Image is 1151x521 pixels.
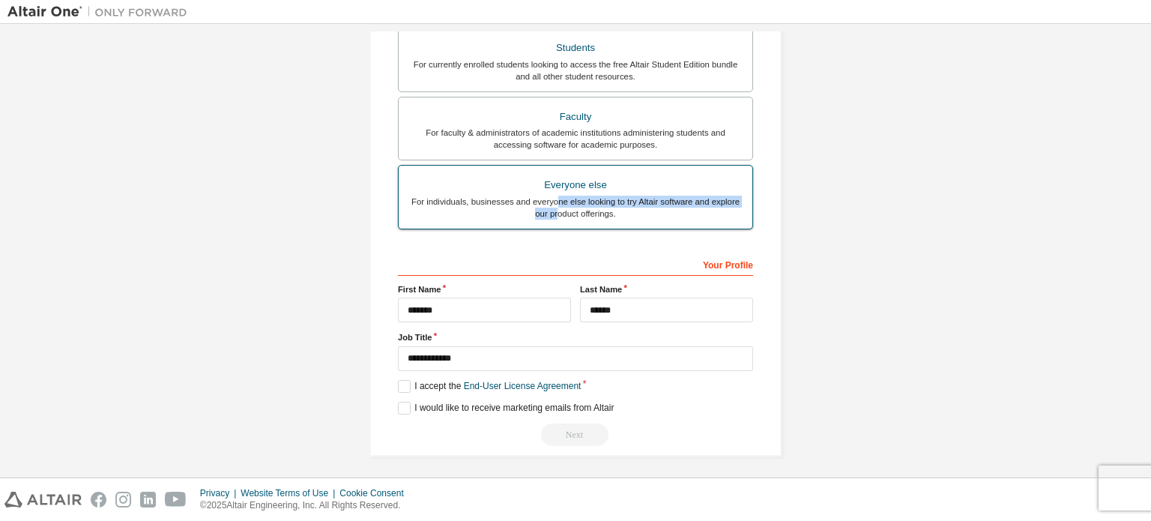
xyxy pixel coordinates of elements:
div: Your Profile [398,252,753,276]
label: I would like to receive marketing emails from Altair [398,402,614,415]
p: © 2025 Altair Engineering, Inc. All Rights Reserved. [200,499,413,512]
div: Everyone else [408,175,743,196]
img: Altair One [7,4,195,19]
label: First Name [398,283,571,295]
div: For faculty & administrators of academic institutions administering students and accessing softwa... [408,127,743,151]
div: Email already exists [398,424,753,446]
label: Job Title [398,331,753,343]
div: Faculty [408,106,743,127]
img: facebook.svg [91,492,106,508]
div: Cookie Consent [339,487,412,499]
img: instagram.svg [115,492,131,508]
div: Students [408,37,743,58]
div: Privacy [200,487,241,499]
a: End-User License Agreement [464,381,581,391]
img: linkedin.svg [140,492,156,508]
div: For currently enrolled students looking to access the free Altair Student Edition bundle and all ... [408,58,743,82]
img: altair_logo.svg [4,492,82,508]
div: For individuals, businesses and everyone else looking to try Altair software and explore our prod... [408,196,743,220]
img: youtube.svg [165,492,187,508]
label: Last Name [580,283,753,295]
div: Website Terms of Use [241,487,339,499]
label: I accept the [398,380,581,393]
